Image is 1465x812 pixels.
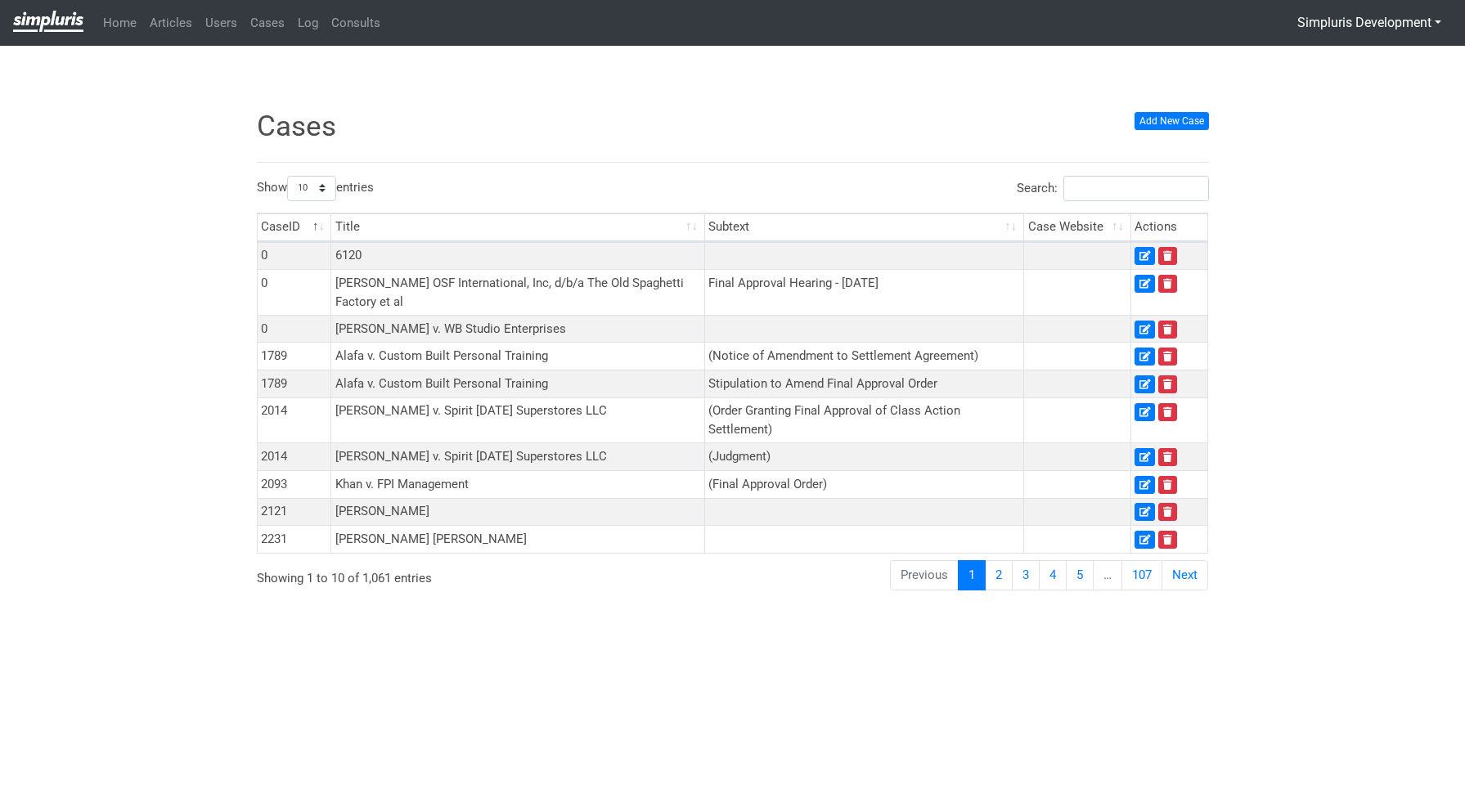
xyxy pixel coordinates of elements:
th: Subtext: activate to sort column ascending [705,213,1024,242]
td: 2121 [258,498,332,526]
a: Edit Case [1135,476,1155,494]
td: 6120 [331,242,704,270]
label: Search: [1017,176,1209,201]
img: Privacy-class-action [13,11,83,32]
td: (Order Granting Final Approval of Class Action Settlement) [705,397,1024,443]
td: 0 [258,315,332,343]
td: 2014 [258,442,332,470]
td: Final Approval Hearing - [DATE] [705,269,1024,315]
a: Delete Case [1158,375,1177,393]
a: 3 [1012,560,1040,590]
label: Show entries [257,176,374,201]
td: (Final Approval Order) [705,470,1024,498]
span: Cases [257,110,336,143]
td: Alafa v. Custom Built Personal Training [331,370,704,397]
td: [PERSON_NAME] v. Spirit [DATE] Superstores LLC [331,442,704,470]
a: 107 [1121,560,1162,590]
a: Delete Case [1158,321,1177,339]
a: Edit Case [1135,321,1155,339]
a: Delete Case [1158,503,1177,521]
td: 0 [258,242,332,270]
td: (Notice of Amendment to Settlement Agreement) [705,342,1024,370]
a: Delete Case [1158,531,1177,549]
a: Home [97,7,143,39]
td: [PERSON_NAME] v. WB Studio Enterprises [331,315,704,343]
th: CaseID: activate to sort column descending [258,213,332,242]
a: Next [1162,560,1208,590]
th: Case Website: activate to sort column ascending [1024,213,1131,242]
select: Showentries [287,176,336,201]
td: 2093 [258,470,332,498]
div: Showing 1 to 10 of 1,061 entries [257,559,640,587]
td: 0 [258,269,332,315]
a: Edit Case [1135,403,1155,421]
a: Delete Case [1158,348,1177,366]
a: Delete Case [1158,448,1177,466]
a: Delete Case [1158,247,1177,265]
a: Edit Case [1135,531,1155,549]
a: 1 [958,560,986,590]
a: Articles [143,7,199,39]
td: 1789 [258,370,332,397]
a: Delete Case [1158,275,1177,293]
a: 2 [985,560,1013,590]
td: (Judgment) [705,442,1024,470]
a: Edit Case [1135,375,1155,393]
td: Alafa v. Custom Built Personal Training [331,342,704,370]
a: Add New Case [1135,112,1209,130]
a: Delete Case [1158,476,1177,494]
a: 5 [1066,560,1094,590]
a: Edit Case [1135,275,1155,293]
a: Users [199,7,244,39]
td: 2014 [258,397,332,443]
a: Log [291,7,325,39]
a: Cases [244,7,291,39]
td: Stipulation to Amend Final Approval Order [705,370,1024,397]
td: Khan v. FPI Management [331,470,704,498]
a: Delete Case [1158,403,1177,421]
th: Title: activate to sort column ascending [331,213,704,242]
a: 4 [1039,560,1067,590]
a: Edit Case [1135,503,1155,521]
a: Edit Case [1135,348,1155,366]
input: Search: [1063,176,1209,201]
td: [PERSON_NAME] OSF International, Inc, d/b/a The Old Spaghetti Factory et al [331,269,704,315]
button: Simpluris Development [1287,7,1452,38]
a: Edit Case [1135,448,1155,466]
td: [PERSON_NAME] [PERSON_NAME] [331,525,704,553]
th: Actions [1131,213,1207,242]
td: [PERSON_NAME] v. Spirit [DATE] Superstores LLC [331,397,704,443]
td: 1789 [258,342,332,370]
td: [PERSON_NAME] [331,498,704,526]
a: Consults [325,7,387,39]
a: Edit Case [1135,247,1155,265]
td: 2231 [258,525,332,553]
